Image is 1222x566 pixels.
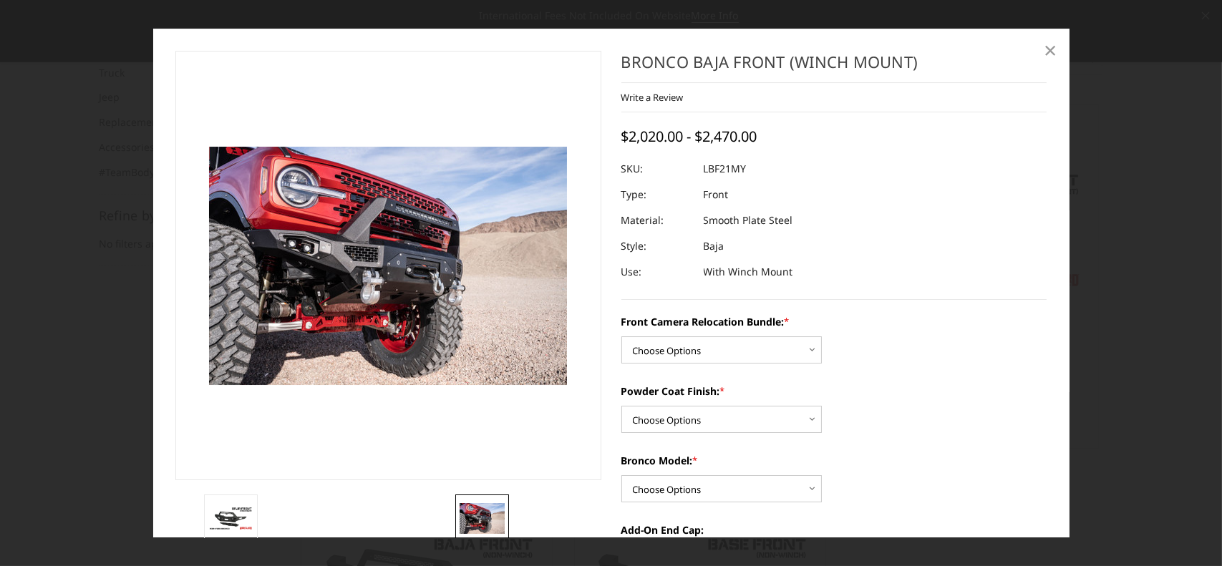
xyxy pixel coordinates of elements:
[621,182,693,208] dt: Type:
[621,91,684,104] a: Write a Review
[621,233,693,259] dt: Style:
[704,208,793,233] dd: Smooth Plate Steel
[621,522,1047,537] label: Add-On End Cap:
[621,51,1047,83] h1: Bronco Baja Front (winch mount)
[460,504,505,534] img: Bronco Baja Front (winch mount)
[208,506,253,531] img: Bodyguard Ford Bronco
[704,259,793,285] dd: With Winch Mount
[704,182,729,208] dd: Front
[621,208,693,233] dt: Material:
[1150,497,1222,566] iframe: Chat Widget
[175,51,601,480] a: Bodyguard Ford Bronco
[704,156,747,182] dd: LBF21MY
[621,127,757,146] span: $2,020.00 - $2,470.00
[704,233,724,259] dd: Baja
[621,314,1047,329] label: Front Camera Relocation Bundle:
[621,259,693,285] dt: Use:
[621,384,1047,399] label: Powder Coat Finish:
[1039,39,1062,62] a: Close
[621,453,1047,468] label: Bronco Model:
[1044,34,1057,65] span: ×
[621,156,693,182] dt: SKU:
